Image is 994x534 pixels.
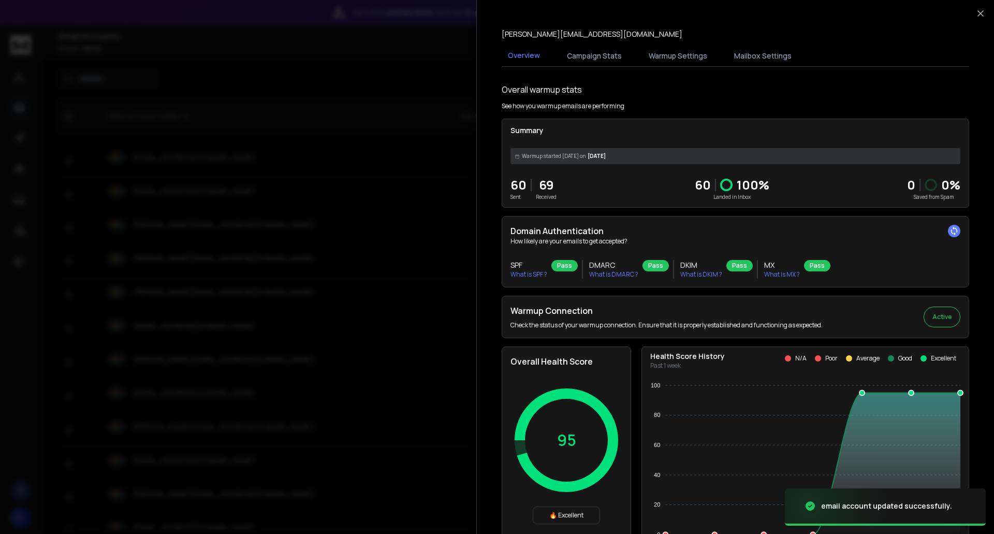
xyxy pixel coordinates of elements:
[695,177,711,193] p: 60
[510,305,823,317] h2: Warmup Connection
[510,270,547,279] p: What is SPF ?
[502,29,682,39] p: [PERSON_NAME][EMAIL_ADDRESS][DOMAIN_NAME]
[536,193,557,201] p: Received
[510,355,622,368] h2: Overall Health Score
[510,237,960,246] p: How likely are your emails to get accepted?
[695,193,769,201] p: Landed in Inbox
[561,45,628,67] button: Campaign Stats
[510,193,527,201] p: Sent
[924,307,960,327] button: Active
[654,442,660,448] tspan: 60
[536,177,557,193] p: 69
[764,270,800,279] p: What is MX ?
[502,44,546,68] button: Overview
[510,260,547,270] h3: SPF
[533,507,600,524] div: 🔥 Excellent
[502,83,582,96] h1: Overall warmup stats
[726,260,753,271] div: Pass
[737,177,769,193] p: 100 %
[502,102,624,110] p: See how you warmup emails are performing
[551,260,578,271] div: Pass
[510,148,960,164] div: [DATE]
[680,270,722,279] p: What is DKIM ?
[642,45,713,67] button: Warmup Settings
[642,260,669,271] div: Pass
[589,260,638,270] h3: DMARC
[557,431,576,450] p: 95
[650,351,725,362] p: Health Score History
[654,472,660,478] tspan: 40
[728,45,798,67] button: Mailbox Settings
[907,176,915,193] strong: 0
[650,362,725,370] p: Past 1 week
[804,260,830,271] div: Pass
[510,225,960,237] h2: Domain Authentication
[522,152,586,160] span: Warmup started [DATE] on
[825,354,838,363] p: Poor
[764,260,800,270] h3: MX
[654,412,660,418] tspan: 80
[651,382,660,388] tspan: 100
[931,354,956,363] p: Excellent
[856,354,880,363] p: Average
[680,260,722,270] h3: DKIM
[510,125,960,136] p: Summary
[795,354,807,363] p: N/A
[510,177,527,193] p: 60
[941,177,960,193] p: 0 %
[898,354,912,363] p: Good
[589,270,638,279] p: What is DMARC ?
[510,321,823,329] p: Check the status of your warmup connection. Ensure that it is properly established and functionin...
[654,501,660,508] tspan: 20
[907,193,960,201] p: Saved from Spam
